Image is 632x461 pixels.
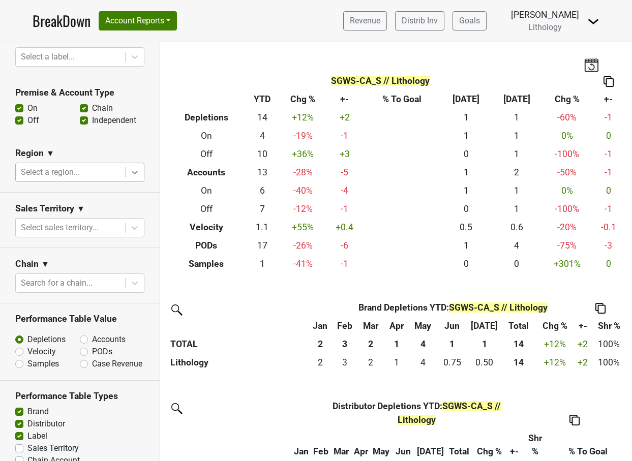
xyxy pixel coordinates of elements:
span: Lithology [528,22,562,32]
h3: Premise & Account Type [15,87,144,98]
th: 3 [332,335,357,353]
span: ▼ [46,147,54,160]
h3: Performance Table Value [15,314,144,324]
label: Depletions [27,333,66,346]
th: 4 [409,335,438,353]
th: TOTAL [168,335,308,353]
img: filter [168,301,184,317]
td: 0.75 [437,353,467,372]
th: Jun: activate to sort column ascending [437,317,467,335]
label: Accounts [92,333,126,346]
div: 0.75 [440,356,464,369]
label: Samples [27,358,59,370]
h3: Performance Table Types [15,391,144,402]
th: +- [592,90,624,109]
h3: Sales Territory [15,203,74,214]
th: Off [168,145,245,164]
th: On [168,182,245,200]
th: 1 [437,335,467,353]
td: -5 [326,164,363,182]
td: 1 [491,200,541,218]
td: +3 [326,145,363,164]
td: 2.25 [308,353,332,372]
th: Chg %: activate to sort column ascending [535,317,574,335]
td: 1.1 [245,218,280,236]
td: -4 [326,182,363,200]
td: 0 [592,182,624,200]
td: 0 [592,255,624,273]
th: May: activate to sort column ascending [370,429,392,460]
td: 100% [591,335,627,353]
label: Chain [92,102,113,114]
th: Shr %: activate to sort column ascending [522,429,549,460]
td: 2 [357,353,384,372]
th: On [168,127,245,145]
th: Off [168,200,245,218]
th: Velocity [168,218,245,236]
td: 0 [592,127,624,145]
th: Feb: activate to sort column ascending [332,317,357,335]
td: 1 [491,109,541,127]
td: 1 [384,353,409,372]
td: +55 % [279,218,326,236]
th: May: activate to sort column ascending [409,317,438,335]
td: -19 % [279,127,326,145]
th: Chg %: activate to sort column ascending [472,429,507,460]
button: Account Reports [99,11,177,30]
a: Distrib Inv [395,11,444,30]
span: +12% [544,339,566,349]
td: -28 % [279,164,326,182]
th: [DATE] [441,90,491,109]
label: Distributor [27,418,65,430]
td: -100 % [542,145,592,164]
div: 14 [504,356,533,369]
span: ▼ [77,203,85,215]
td: 0 [491,255,541,273]
td: 6 [245,182,280,200]
th: Shr %: activate to sort column ascending [591,317,627,335]
th: YTD [245,90,280,109]
td: 13 [245,164,280,182]
a: Revenue [343,11,387,30]
td: -60 % [542,109,592,127]
td: 4 [491,236,541,255]
th: 1 [467,335,502,353]
td: -26 % [279,236,326,255]
th: 2 [357,335,384,353]
td: 14 [245,109,280,127]
h3: Chain [15,259,39,269]
label: Velocity [27,346,56,358]
span: +2 [578,339,588,349]
td: 1 [441,182,491,200]
th: Brand Depletions YTD : [332,298,574,317]
label: PODs [92,346,112,358]
div: 1 [386,356,406,369]
th: Depletions [168,109,245,127]
th: Chg % [542,90,592,109]
td: 17 [245,236,280,255]
td: 1 [245,255,280,273]
td: -1 [326,200,363,218]
th: Jul: activate to sort column ascending [415,429,447,460]
span: SGWS-CA_S // Lithology [449,302,548,313]
th: &nbsp;: activate to sort column ascending [168,317,308,335]
div: +2 [577,356,589,369]
div: [PERSON_NAME] [511,8,579,21]
th: Jul: activate to sort column ascending [467,317,502,335]
div: 0.50 [469,356,500,369]
td: +0.4 [326,218,363,236]
div: 4 [411,356,435,369]
th: Accounts [168,164,245,182]
span: ▼ [41,258,49,270]
td: 2 [491,164,541,182]
th: +-: activate to sort column ascending [574,317,591,335]
th: Total: activate to sort column ascending [502,317,535,335]
th: +- [326,90,363,109]
th: Total: activate to sort column ascending [446,429,472,460]
td: -12 % [279,200,326,218]
th: Lithology [168,353,308,372]
td: -0.1 [592,218,624,236]
td: 0 [441,145,491,164]
th: % To Goal: activate to sort column ascending [549,429,627,460]
td: -50 % [542,164,592,182]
